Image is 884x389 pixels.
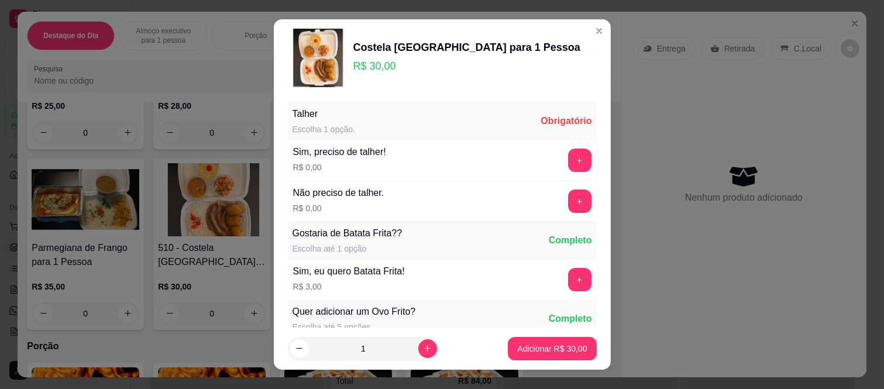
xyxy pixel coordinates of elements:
p: R$ 3,00 [293,281,405,292]
p: Adicionar R$ 30,00 [517,343,587,354]
button: Close [590,22,608,40]
button: Adicionar R$ 30,00 [508,337,596,360]
div: Sim, eu quero Batata Frita! [293,264,405,278]
div: Quer adicionar um Ovo Frito? [293,305,416,319]
div: Gostaria de Batata Frita?? [293,226,403,240]
div: Escolha até 1 opção [293,243,403,254]
button: add [568,149,591,172]
p: R$ 0,00 [293,161,386,173]
button: add [568,268,591,291]
img: product-image [288,29,346,87]
div: Obrigatório [541,114,591,128]
p: R$ 30,00 [353,58,580,74]
div: Costela [GEOGRAPHIC_DATA] para 1 Pessoa [353,39,580,56]
div: Completo [549,312,592,326]
div: Escolha até 5 opções [293,321,416,333]
p: R$ 0,00 [293,202,384,214]
button: increase-product-quantity [418,339,437,358]
div: Completo [549,233,592,247]
div: Sim, preciso de talher! [293,145,386,159]
div: Escolha 1 opção. [293,123,355,135]
button: decrease-product-quantity [290,339,309,358]
div: Não preciso de talher. [293,186,384,200]
div: Talher [293,107,355,121]
button: add [568,190,591,213]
